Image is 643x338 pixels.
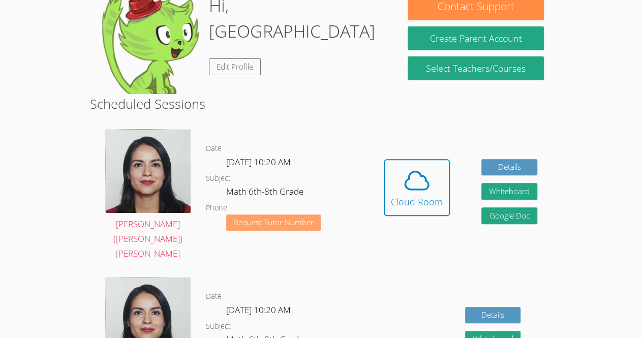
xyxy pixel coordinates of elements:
[234,219,314,226] span: Request Tutor Number
[226,304,291,316] span: [DATE] 10:20 AM
[226,214,321,231] button: Request Tutor Number
[105,129,191,212] img: picture.jpeg
[226,156,291,168] span: [DATE] 10:20 AM
[391,195,443,209] div: Cloud Room
[384,159,450,216] button: Cloud Room
[481,207,537,224] a: Google Doc
[481,183,537,200] button: Whiteboard
[206,142,222,155] dt: Date
[408,56,543,80] a: Select Teachers/Courses
[105,129,191,261] a: [PERSON_NAME] ([PERSON_NAME]) [PERSON_NAME]
[206,172,231,185] dt: Subject
[206,290,222,303] dt: Date
[226,185,305,202] dd: Math 6th-8th Grade
[90,94,553,113] h2: Scheduled Sessions
[206,320,231,333] dt: Subject
[206,202,227,214] dt: Phone
[408,26,543,50] button: Create Parent Account
[209,58,261,75] a: Edit Profile
[465,307,521,324] a: Details
[481,159,537,176] a: Details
